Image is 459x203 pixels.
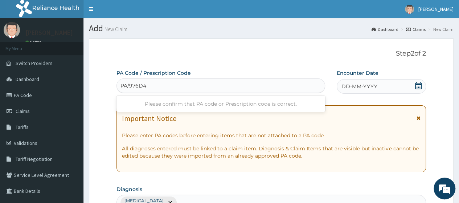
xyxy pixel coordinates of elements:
div: Please confirm that PA code or Prescription code is correct. [116,97,325,110]
h1: Add [89,24,454,33]
small: New Claim [103,27,127,32]
span: Dashboard [16,76,39,82]
textarea: Type your message and hit 'Enter' [4,130,138,155]
img: User Image [405,5,414,14]
p: All diagnoses entered must be linked to a claim item. Diagnosis & Claim Items that are visible bu... [122,145,421,159]
span: Switch Providers [16,60,53,66]
label: Encounter Date [337,69,378,77]
li: New Claim [426,26,454,32]
a: Dashboard [372,26,398,32]
span: DD-MM-YYYY [341,83,377,90]
p: Please enter PA codes before entering items that are not attached to a PA code [122,132,421,139]
img: d_794563401_company_1708531726252_794563401 [13,36,29,54]
div: Minimize live chat window [119,4,136,21]
label: PA Code / Prescription Code [116,69,191,77]
img: User Image [4,22,20,38]
span: Claims [16,108,30,114]
p: [PERSON_NAME] [25,29,73,36]
label: Diagnosis [116,186,142,193]
span: Tariff Negotiation [16,156,53,162]
h1: Important Notice [122,114,176,122]
a: Online [25,40,43,45]
span: Tariffs [16,124,29,130]
span: [PERSON_NAME] [418,6,454,12]
div: Chat with us now [38,41,122,50]
a: Claims [406,26,426,32]
span: We're online! [42,57,100,131]
p: Step 2 of 2 [116,50,426,58]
